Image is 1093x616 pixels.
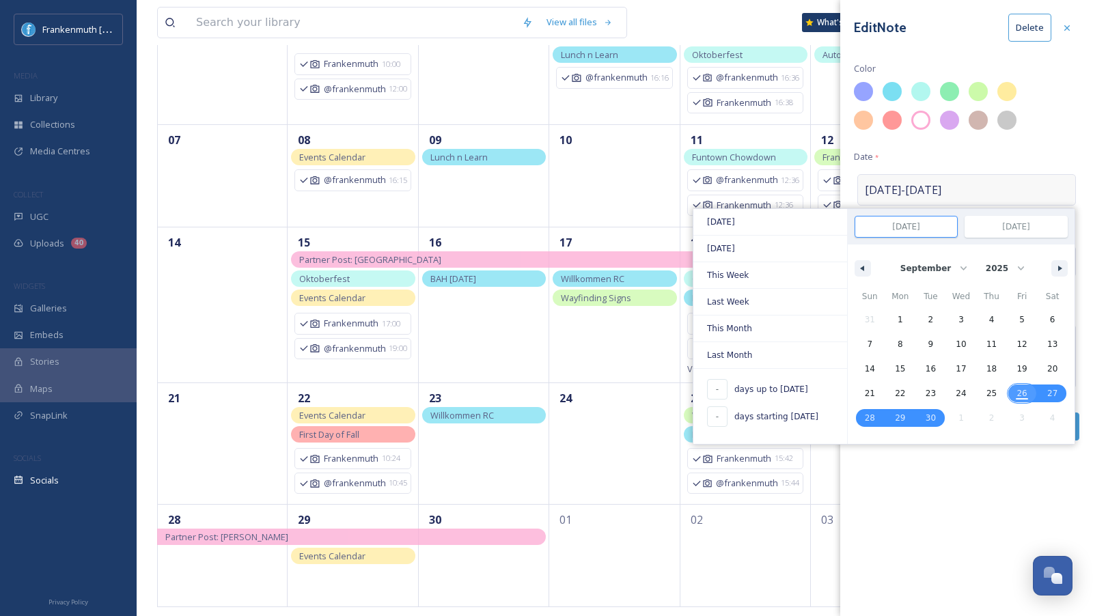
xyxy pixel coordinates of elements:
span: Embeds [30,328,64,341]
span: Frankenmuth Shuttle [822,151,909,163]
input: Continuous [965,216,1067,237]
span: 07 [165,130,184,150]
button: 10 [946,332,977,356]
span: [DATE] [693,209,847,235]
span: days starting [DATE] [734,410,818,423]
span: 08 [294,130,314,150]
button: [DATE] [693,236,847,262]
span: Frankenmuth [717,96,771,109]
div: #FCAAD3 [911,111,930,130]
span: 7 [867,332,872,356]
img: Social%20Media%20PFP%202025.jpg [22,23,36,36]
div: #8DEEB2 [940,82,959,101]
span: Last Week [693,289,847,315]
span: 10:00 [382,59,400,70]
span: Wed [946,285,977,307]
span: 15:44 [781,477,799,489]
button: 14 [855,356,885,381]
span: Color [854,62,876,75]
span: Date [854,150,878,163]
span: 17 [556,233,575,252]
button: 19 [1007,356,1038,381]
input: Early [855,216,957,237]
span: Frankenmuth [324,57,378,70]
span: 12:36 [775,199,793,211]
span: 29 [294,510,314,529]
span: Maps [30,382,53,395]
span: 28 [165,510,184,529]
span: 22 [895,381,905,406]
span: 24 [556,389,575,408]
span: 02 [687,510,706,529]
span: 16 [926,356,936,381]
span: @frankenmuth [324,83,385,96]
span: 20 [1047,356,1057,381]
div: #CCFAAA [969,82,988,101]
span: Thu [976,285,1007,307]
button: 28 [855,406,885,430]
span: WIDGETS [14,281,45,291]
span: Privacy Policy [49,598,88,606]
span: Lunch n Learn [430,151,488,163]
span: @frankenmuth [716,173,777,186]
span: Library [30,92,57,104]
span: Auto Fest [822,48,861,61]
span: Oktoberfest [299,272,350,285]
button: This Month [693,316,847,342]
span: This Week [693,262,847,288]
span: 12 [1016,332,1027,356]
span: 03 [818,510,837,529]
span: 17 [956,356,966,381]
button: 20 [1037,356,1068,381]
span: 09 [426,130,445,150]
span: 3 [958,307,964,332]
button: 3 [946,307,977,332]
span: SnapLink [30,409,68,422]
button: 16 [915,356,946,381]
span: Oktoberfest [692,272,743,285]
span: @frankenmuth [324,342,385,355]
span: 15 [294,233,314,252]
button: 5 [1007,307,1038,332]
button: Last Month [693,342,847,369]
input: Search your library [189,8,515,38]
button: 8 [885,332,916,356]
span: MEDIA [14,70,38,81]
span: 10:45 [389,477,407,489]
span: Events Calendar [299,550,365,562]
button: 2 [915,307,946,332]
button: Delete [1008,14,1051,42]
button: 12 [1007,332,1038,356]
span: 28 [865,406,875,430]
span: Sun [855,285,885,307]
span: 17:00 [382,318,400,330]
span: Willkommen RC [561,272,624,285]
div: #FFC6A0 [854,111,873,130]
button: 4 [976,307,1007,332]
span: Frankenmuth [717,199,771,212]
span: 10 [956,332,966,356]
span: 18 [986,356,997,381]
button: 13 [1037,332,1068,356]
span: @frankenmuth [324,477,385,490]
div: #96A4FF [854,82,873,101]
a: What's New [802,13,870,32]
span: Galleries [30,302,67,315]
a: View all files [540,9,620,36]
a: Privacy Policy [49,593,88,609]
button: 26 [1007,381,1038,406]
span: 12 [818,130,837,150]
span: Funtown Chowdown [692,151,776,163]
span: Partner Post: [PERSON_NAME] [165,531,288,543]
span: @frankenmuth [585,71,647,84]
span: Wayfinding Signs [561,292,631,304]
span: Partner Post: [GEOGRAPHIC_DATA] [299,253,441,266]
span: SOCIALS [14,453,41,463]
span: 9 [928,332,934,356]
div: #7BDFF2 [883,82,902,101]
span: days up to [DATE] [734,383,808,395]
span: 11 [687,130,706,150]
button: 9 [915,332,946,356]
span: 19 [1016,356,1027,381]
